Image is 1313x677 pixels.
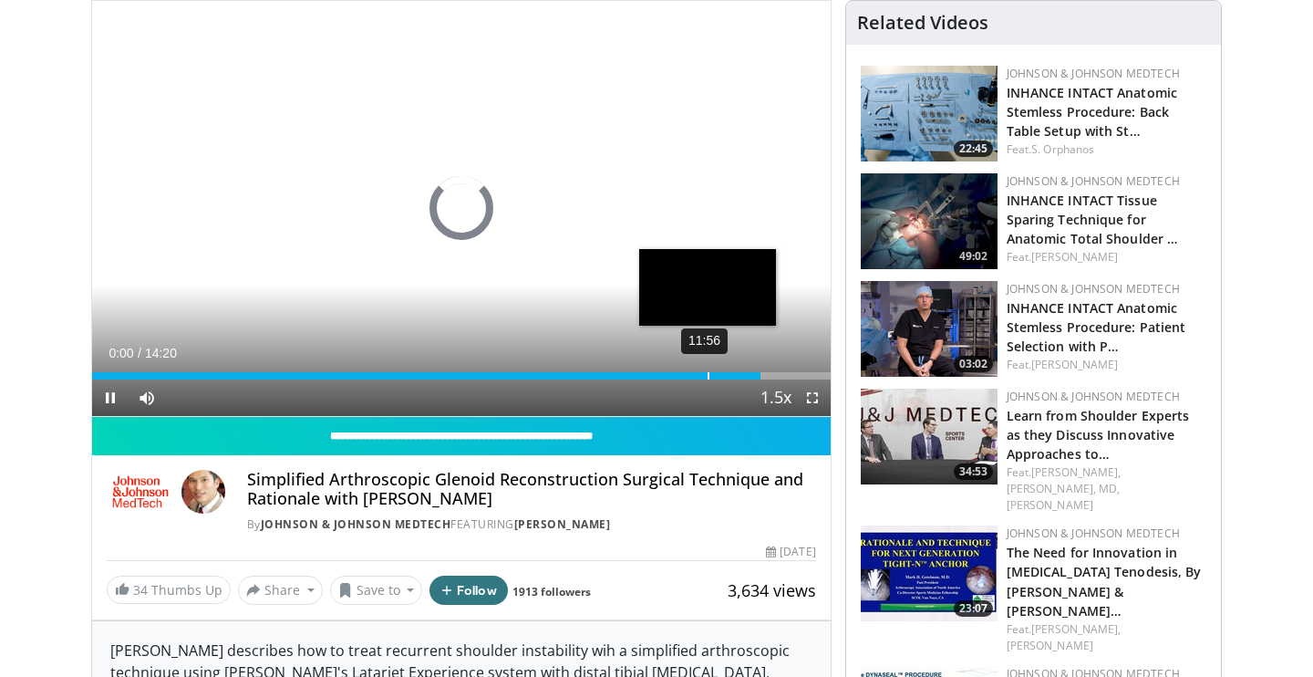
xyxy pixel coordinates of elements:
[1007,497,1093,513] a: [PERSON_NAME]
[92,372,831,380] div: Progress Bar
[728,579,816,601] span: 3,634 views
[107,470,174,514] img: Johnson & Johnson MedTech
[1007,638,1093,653] a: [PERSON_NAME]
[861,526,998,621] a: 23:07
[138,346,141,360] span: /
[1031,621,1121,637] a: [PERSON_NAME],
[92,1,831,417] video-js: Video Player
[1007,192,1179,247] a: INHANCE INTACT Tissue Sparing Technique for Anatomic Total Shoulder …
[129,380,165,416] button: Mute
[861,389,998,484] a: 34:53
[1007,84,1177,140] a: INHANCE INTACT Anatomic Stemless Procedure: Back Table Setup with St…
[1007,281,1180,297] a: Johnson & Johnson MedTech
[857,12,988,34] h4: Related Videos
[1007,464,1206,514] div: Feat.
[1031,464,1121,480] a: [PERSON_NAME],
[92,380,129,416] button: Pause
[861,389,998,484] img: 7b92dd98-d7b3-444a-881c-abffa621e1b3.150x105_q85_crop-smart_upscale.jpg
[145,346,177,360] span: 14:20
[1007,299,1186,355] a: INHANCE INTACT Anatomic Stemless Procedure: Patient Selection with P…
[1007,173,1180,189] a: Johnson & Johnson MedTech
[1007,357,1206,373] div: Feat.
[512,584,591,599] a: 1913 followers
[861,66,998,161] img: 5493ac88-9e78-43fb-9cf2-5713838c1a07.png.150x105_q85_crop-smart_upscale.png
[238,576,323,605] button: Share
[954,356,993,372] span: 03:02
[1007,407,1190,463] a: Learn from Shoulder Experts as they Discuss Innovative Approaches to…
[794,380,831,416] button: Fullscreen
[1007,141,1206,158] div: Feat.
[861,173,998,269] a: 49:02
[247,470,816,509] h4: Simplified Arthroscopic Glenoid Reconstruction Surgical Technique and Rationale with [PERSON_NAME]
[1007,66,1180,81] a: Johnson & Johnson MedTech
[1031,357,1118,372] a: [PERSON_NAME]
[861,281,998,377] a: 03:02
[261,516,451,532] a: Johnson & Johnson MedTech
[861,173,998,269] img: be772085-eebf-4ea1-ae5e-6ff3058a57ae.150x105_q85_crop-smart_upscale.jpg
[181,470,225,514] img: Avatar
[1007,526,1180,541] a: Johnson & Johnson MedTech
[861,526,998,621] img: 897bbdca-2434-4456-9b1b-c092cff6dc5d.150x105_q85_crop-smart_upscale.jpg
[954,463,993,480] span: 34:53
[861,281,998,377] img: 8c9576da-f4c2-4ad1-9140-eee6262daa56.png.150x105_q85_crop-smart_upscale.png
[429,576,508,605] button: Follow
[247,516,816,533] div: By FEATURING
[1007,389,1180,404] a: Johnson & Johnson MedTech
[1007,621,1206,654] div: Feat.
[1007,249,1206,266] div: Feat.
[514,516,611,532] a: [PERSON_NAME]
[133,581,148,599] span: 34
[861,66,998,161] a: 22:45
[1007,544,1202,619] a: The Need for Innovation in [MEDICAL_DATA] Tenodesis, By [PERSON_NAME] & [PERSON_NAME]…
[1007,481,1121,496] a: [PERSON_NAME], MD,
[109,346,133,360] span: 0:00
[766,544,815,560] div: [DATE]
[954,141,993,157] span: 22:45
[107,576,231,604] a: 34 Thumbs Up
[954,248,993,265] span: 49:02
[758,380,794,416] button: Playback Rate
[1031,141,1094,157] a: S. Orphanos
[330,576,423,605] button: Save to
[954,600,993,617] span: 23:07
[1031,249,1118,265] a: [PERSON_NAME]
